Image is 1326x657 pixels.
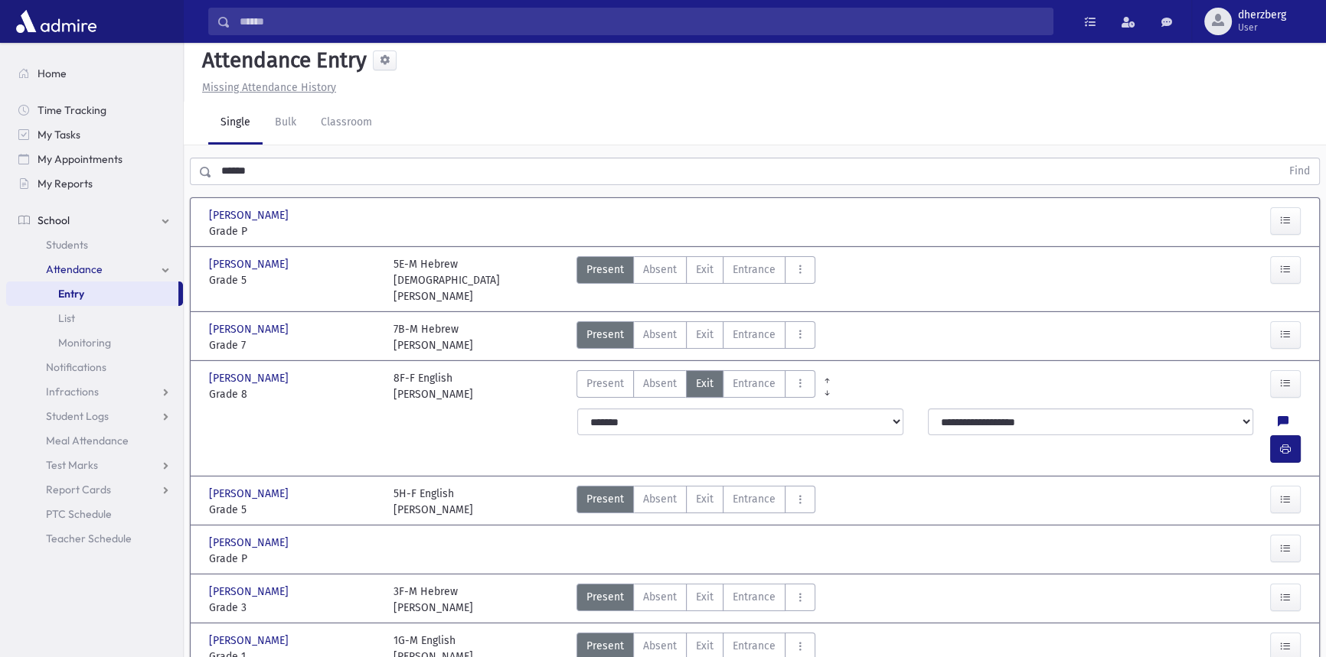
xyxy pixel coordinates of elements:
[6,122,183,147] a: My Tasks
[46,532,132,545] span: Teacher Schedule
[6,233,183,257] a: Students
[58,287,84,301] span: Entry
[209,223,378,239] span: Grade P
[209,551,378,567] span: Grade P
[586,262,624,278] span: Present
[38,213,70,227] span: School
[6,404,183,428] a: Student Logs
[394,584,473,616] div: 3F-M Hebrew [PERSON_NAME]
[586,327,624,343] span: Present
[209,633,292,649] span: [PERSON_NAME]
[209,535,292,551] span: [PERSON_NAME]
[643,491,677,507] span: Absent
[196,47,367,73] h5: Attendance Entry
[38,152,122,166] span: My Appointments
[209,502,378,518] span: Grade 5
[394,256,563,304] div: 5E-M Hebrew [DEMOGRAPHIC_DATA][PERSON_NAME]
[696,376,714,392] span: Exit
[6,98,183,122] a: Time Tracking
[586,589,624,605] span: Present
[576,321,815,353] div: AttTypes
[6,355,183,379] a: Notifications
[58,311,75,325] span: List
[46,238,88,252] span: Students
[209,321,292,337] span: [PERSON_NAME]
[733,491,776,507] span: Entrance
[209,600,378,616] span: Grade 3
[6,306,183,330] a: List
[576,370,815,402] div: AttTypes
[209,256,292,272] span: [PERSON_NAME]
[576,486,815,518] div: AttTypes
[6,257,183,281] a: Attendance
[46,409,109,423] span: Student Logs
[643,638,677,654] span: Absent
[38,128,80,141] span: My Tasks
[6,171,183,196] a: My Reports
[202,81,336,94] u: Missing Attendance History
[576,256,815,304] div: AttTypes
[38,103,106,117] span: Time Tracking
[696,491,714,507] span: Exit
[696,327,714,343] span: Exit
[209,370,292,386] span: [PERSON_NAME]
[586,638,624,654] span: Present
[6,526,183,551] a: Teacher Schedule
[733,327,776,343] span: Entrance
[586,491,624,507] span: Present
[6,281,178,306] a: Entry
[643,262,677,278] span: Absent
[6,208,183,233] a: School
[46,434,129,447] span: Meal Attendance
[196,81,336,94] a: Missing Attendance History
[1238,9,1286,21] span: dherzberg
[6,502,183,526] a: PTC Schedule
[209,486,292,502] span: [PERSON_NAME]
[12,6,100,37] img: AdmirePro
[696,589,714,605] span: Exit
[6,428,183,453] a: Meal Attendance
[209,337,378,353] span: Grade 7
[46,360,106,374] span: Notifications
[6,477,183,502] a: Report Cards
[6,61,183,86] a: Home
[230,8,1053,35] input: Search
[1238,21,1286,34] span: User
[6,379,183,404] a: Infractions
[1280,158,1319,184] button: Find
[394,321,473,353] div: 7B-M Hebrew [PERSON_NAME]
[696,262,714,278] span: Exit
[394,370,473,402] div: 8F-F English [PERSON_NAME]
[38,177,93,190] span: My Reports
[6,330,183,355] a: Monitoring
[733,262,776,278] span: Entrance
[643,376,677,392] span: Absent
[209,272,378,288] span: Grade 5
[209,584,292,600] span: [PERSON_NAME]
[46,483,111,496] span: Report Cards
[6,453,183,477] a: Test Marks
[209,207,292,223] span: [PERSON_NAME]
[733,589,776,605] span: Entrance
[576,584,815,616] div: AttTypes
[6,147,183,171] a: My Appointments
[46,385,99,398] span: Infractions
[733,376,776,392] span: Entrance
[586,376,624,392] span: Present
[643,589,677,605] span: Absent
[58,336,111,350] span: Monitoring
[38,67,67,80] span: Home
[309,102,384,145] a: Classroom
[46,507,112,521] span: PTC Schedule
[263,102,309,145] a: Bulk
[46,262,103,276] span: Attendance
[643,327,677,343] span: Absent
[209,386,378,402] span: Grade 8
[394,486,473,518] div: 5H-F English [PERSON_NAME]
[46,458,98,472] span: Test Marks
[208,102,263,145] a: Single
